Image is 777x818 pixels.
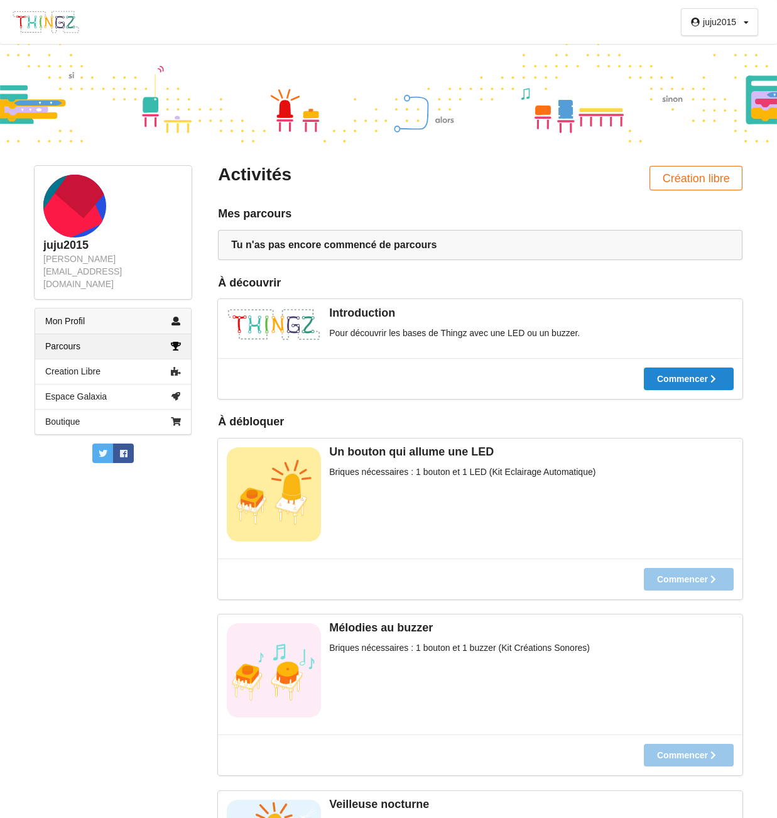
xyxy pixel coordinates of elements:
[227,466,734,478] div: Briques nécessaires : 1 bouton et 1 LED (Kit Eclairage Automatique)
[218,415,284,429] div: À débloquer
[35,359,191,384] a: Creation Libre
[227,623,321,717] img: vignette+buzzer+note.png
[218,207,742,221] div: Mes parcours
[644,368,734,390] button: Commencer
[227,327,734,339] div: Pour découvrir les bases de Thingz avec une LED ou un buzzer.
[218,276,742,290] div: À découvrir
[218,163,471,186] div: Activités
[35,308,191,334] a: Mon Profil
[227,306,734,320] div: Introduction
[35,384,191,409] a: Espace Galaxia
[227,621,734,635] div: Mélodies au buzzer
[43,253,183,290] div: [PERSON_NAME][EMAIL_ADDRESS][DOMAIN_NAME]
[35,334,191,359] a: Parcours
[227,447,321,542] img: bouton_led.jpg
[227,445,734,459] div: Un bouton qui allume une LED
[227,797,734,812] div: Veilleuse nocturne
[227,308,321,341] img: thingz_logo.png
[657,374,720,383] div: Commencer
[231,239,729,251] div: Tu n'as pas encore commencé de parcours
[12,10,80,34] img: thingz_logo.png
[35,409,191,434] a: Boutique
[703,18,736,26] div: juju2015
[649,166,742,190] button: Création libre
[227,641,734,654] div: Briques nécessaires : 1 bouton et 1 buzzer (Kit Créations Sonores)
[43,238,183,253] div: juju2015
